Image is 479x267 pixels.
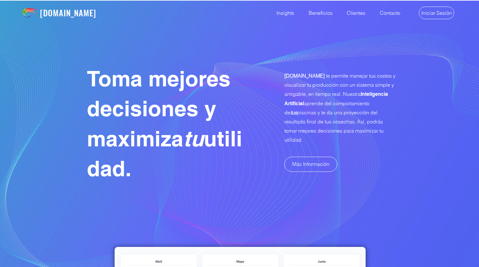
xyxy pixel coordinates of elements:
a: Beneficios [299,0,337,25]
span: Iniciar Sesión [421,9,452,16]
p: Clientes [344,0,368,25]
a: Más Información [284,157,337,172]
span: [DOMAIN_NAME] [284,73,325,79]
a: [DOMAIN_NAME] [40,7,96,19]
span: tus [290,109,297,116]
span: te permite manejar tus costos y visualizar tu producción con un sistema simple y amigable, en tie... [284,73,396,143]
span: Toma mejores decisiones y maximiza utilidad. [87,66,242,181]
a: Insights [266,0,299,25]
a: Clientes [337,0,370,25]
a: Contacto [370,0,405,25]
nav: Site [266,0,405,25]
a: Iniciar Sesión [419,7,454,19]
p: Contacto [377,0,403,25]
p: Insights [273,0,297,25]
span: Inteligencia Artificial [284,91,388,106]
span: tu [183,126,204,151]
span: Más Información [292,161,329,167]
p: Beneficios [305,0,336,25]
